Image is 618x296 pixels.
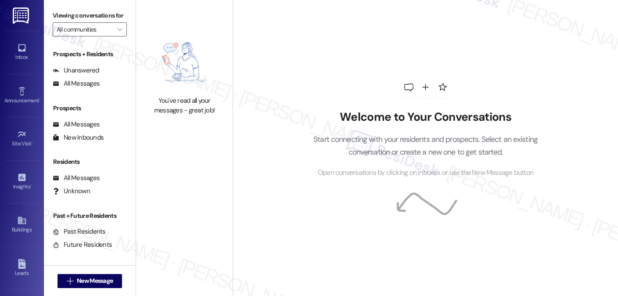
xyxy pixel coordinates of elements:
h2: Welcome to Your Conversations [300,110,551,124]
i:  [117,26,122,33]
input: All communities [57,22,113,36]
div: You've read all your messages - great job! [146,96,223,115]
div: Residents [44,157,136,166]
div: All Messages [53,173,100,183]
button: New Message [57,274,122,288]
div: Prospects [44,104,136,113]
span: • [30,182,32,188]
span: • [39,96,40,102]
i:  [67,278,73,285]
div: Past Residents [53,227,106,236]
img: empty-state [146,33,223,92]
a: Leads [4,256,40,280]
span: New Message [77,276,113,285]
div: Unknown [53,187,90,196]
label: Viewing conversations for [53,9,127,22]
div: All Messages [53,79,100,88]
a: Buildings [4,213,40,237]
div: All Messages [53,120,100,129]
div: New Inbounds [53,133,104,142]
a: Site Visit • [4,127,40,151]
img: ResiDesk Logo [13,7,31,24]
div: Prospects + Residents [44,50,136,59]
span: • [32,139,33,145]
a: Inbox [4,40,40,64]
p: Start connecting with your residents and prospects. Select an existing conversation or create a n... [300,133,551,158]
div: Unanswered [53,66,99,75]
div: Past + Future Residents [44,211,136,220]
div: Future Residents [53,240,112,249]
span: Open conversations by clicking on inboxes or use the New Message button [318,167,533,178]
a: Insights • [4,170,40,194]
